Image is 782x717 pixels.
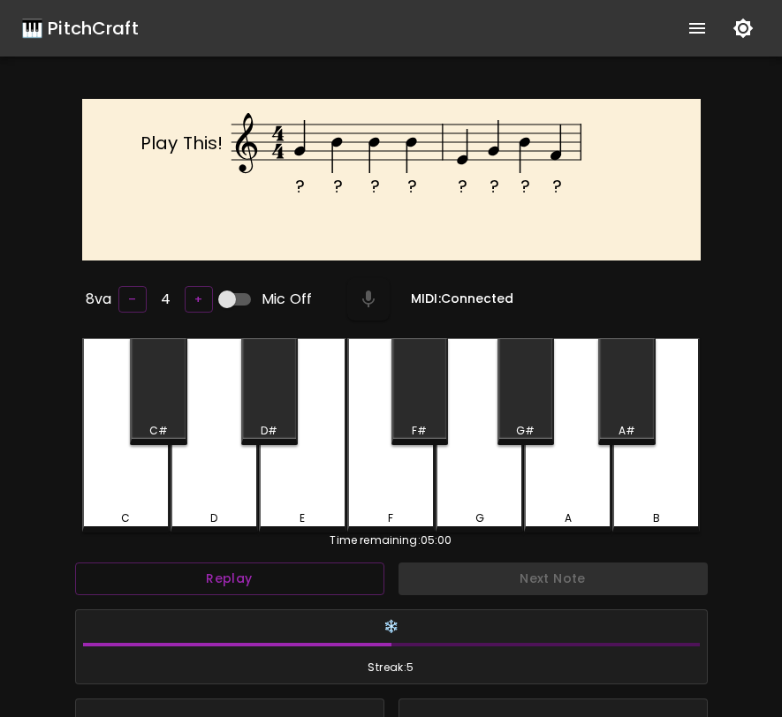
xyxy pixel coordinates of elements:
div: A# [619,423,635,439]
div: F# [412,423,427,439]
h6: ❄️ [83,617,700,637]
text: ? [489,174,498,199]
text: ? [369,174,379,199]
span: Mic Off [262,289,312,310]
div: E [300,510,305,526]
h6: 4 [161,287,171,312]
h6: MIDI: Connected [411,290,513,309]
button: Replay [75,562,384,595]
div: A [565,510,572,526]
span: Streak: 5 [83,659,700,676]
text: ? [332,174,342,199]
text: ? [520,174,530,199]
div: D# [261,423,277,439]
a: 🎹 PitchCraft [21,14,139,42]
div: C [121,510,130,526]
button: + [185,286,213,313]
div: C# [149,423,168,439]
text: ? [458,174,467,199]
text: ? [295,174,305,199]
button: – [118,286,147,313]
div: D [210,510,217,526]
div: F [388,510,393,526]
text: ? [407,174,417,199]
div: G [475,510,484,526]
text: Play This! [140,131,224,155]
text: ? [551,174,561,199]
h6: 8va [86,287,111,312]
div: Time remaining: 05:00 [82,532,701,548]
div: G# [516,423,535,439]
button: show more [676,7,718,49]
div: B [653,510,660,526]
